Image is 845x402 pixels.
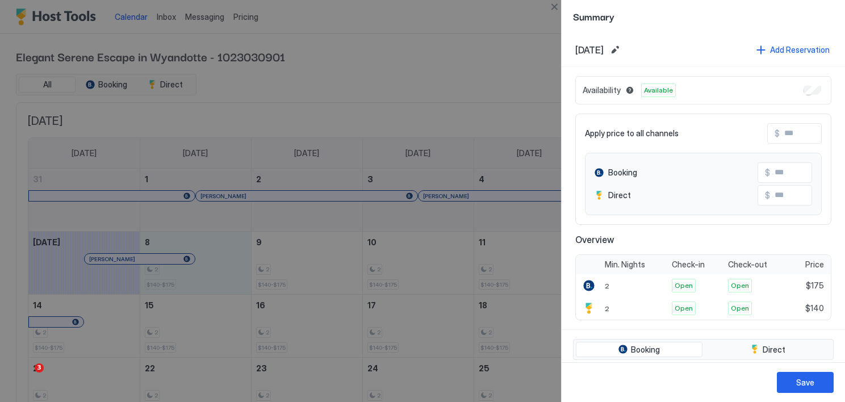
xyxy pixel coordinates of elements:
[576,342,702,358] button: Booking
[765,190,770,200] span: $
[605,304,609,313] span: 2
[763,345,785,355] span: Direct
[575,234,831,245] span: Overview
[585,128,679,139] span: Apply price to all channels
[806,280,824,291] span: $175
[775,128,780,139] span: $
[35,363,44,372] span: 3
[608,190,631,200] span: Direct
[770,44,830,56] div: Add Reservation
[605,282,609,290] span: 2
[623,83,637,97] button: Blocked dates override all pricing rules and remain unavailable until manually unblocked
[805,303,824,313] span: $140
[608,43,622,57] button: Edit date range
[777,372,834,393] button: Save
[573,9,834,23] span: Summary
[675,303,693,313] span: Open
[573,339,834,361] div: tab-group
[631,345,660,355] span: Booking
[705,342,831,358] button: Direct
[765,167,770,178] span: $
[675,280,693,291] span: Open
[731,280,749,291] span: Open
[605,259,645,270] span: Min. Nights
[805,259,824,270] span: Price
[11,363,39,391] iframe: Intercom live chat
[644,85,673,95] span: Available
[583,85,621,95] span: Availability
[575,44,604,56] span: [DATE]
[672,259,705,270] span: Check-in
[731,303,749,313] span: Open
[796,376,814,388] div: Save
[755,42,831,57] button: Add Reservation
[608,167,637,178] span: Booking
[728,259,767,270] span: Check-out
